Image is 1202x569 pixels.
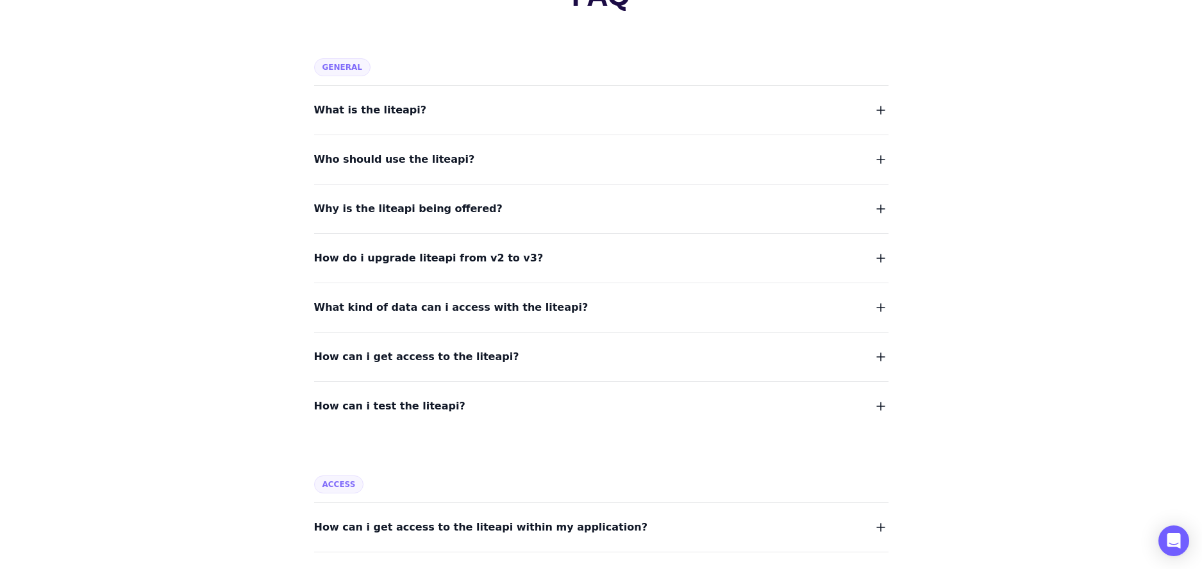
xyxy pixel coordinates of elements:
button: What kind of data can i access with the liteapi? [314,299,889,317]
div: Open Intercom Messenger [1158,525,1189,556]
button: Why is the liteapi being offered? [314,200,889,218]
span: How can i test the liteapi? [314,397,465,415]
button: How do i upgrade liteapi from v2 to v3? [314,249,889,267]
span: What is the liteapi? [314,101,427,119]
span: Who should use the liteapi? [314,151,475,169]
button: Who should use the liteapi? [314,151,889,169]
span: Why is the liteapi being offered? [314,200,503,218]
button: What is the liteapi? [314,101,889,119]
span: How can i get access to the liteapi within my application? [314,518,647,536]
button: How can i get access to the liteapi? [314,348,889,366]
button: How can i test the liteapi? [314,397,889,415]
button: How can i get access to the liteapi within my application? [314,518,889,536]
span: How can i get access to the liteapi? [314,348,519,366]
span: How do i upgrade liteapi from v2 to v3? [314,249,544,267]
span: General [314,58,371,76]
span: Access [314,475,364,493]
span: What kind of data can i access with the liteapi? [314,299,588,317]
